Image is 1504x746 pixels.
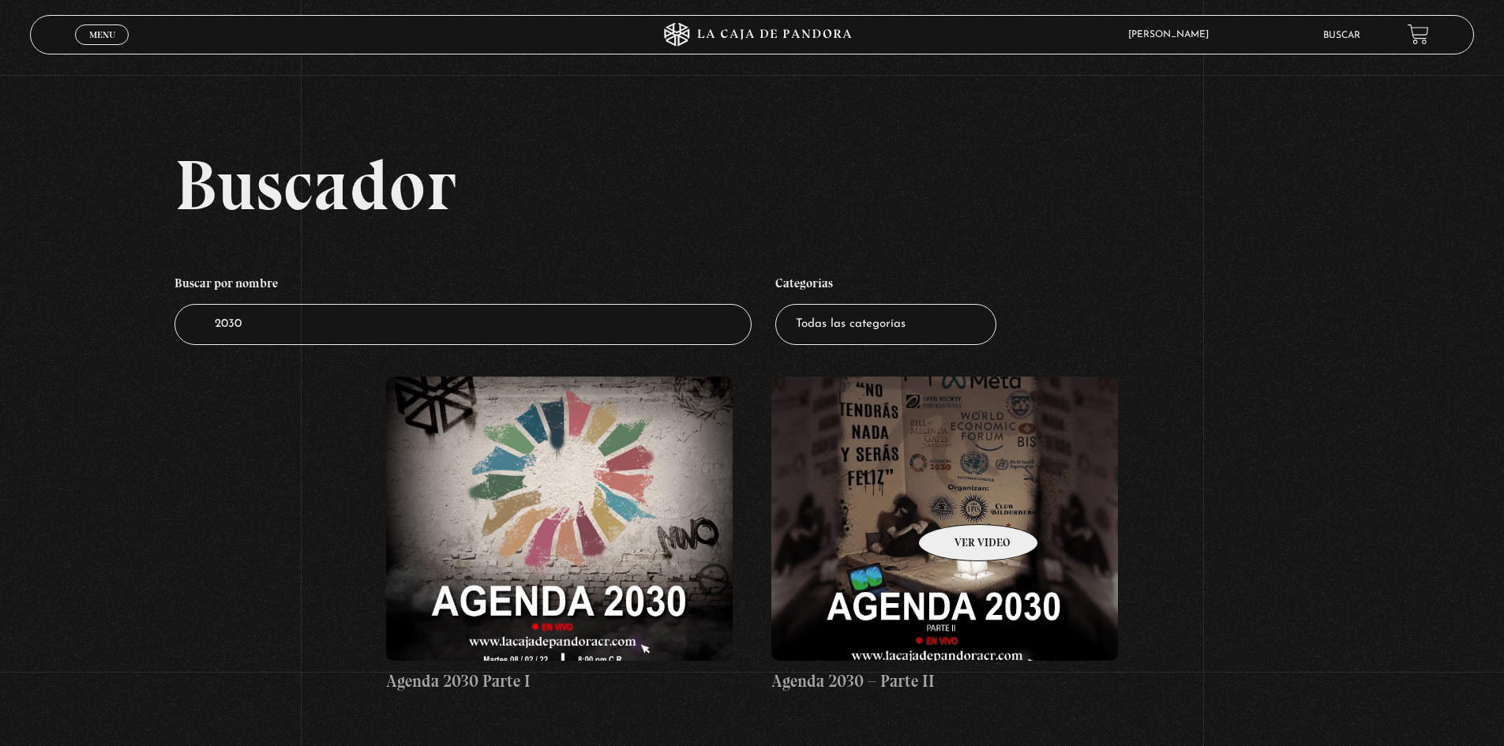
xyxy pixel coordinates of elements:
h4: Buscar por nombre [174,268,752,304]
a: Buscar [1323,31,1360,40]
span: Menu [89,30,115,39]
h4: Agenda 2030 – Parte II [771,669,1118,694]
h2: Buscador [174,149,1474,220]
a: View your shopping cart [1408,24,1429,45]
h4: Agenda 2030 Parte I [386,669,733,694]
a: Agenda 2030 Parte I [386,377,733,694]
span: Cerrar [84,43,121,54]
span: [PERSON_NAME] [1120,30,1225,39]
a: Agenda 2030 – Parte II [771,377,1118,694]
h4: Categorías [775,268,996,304]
